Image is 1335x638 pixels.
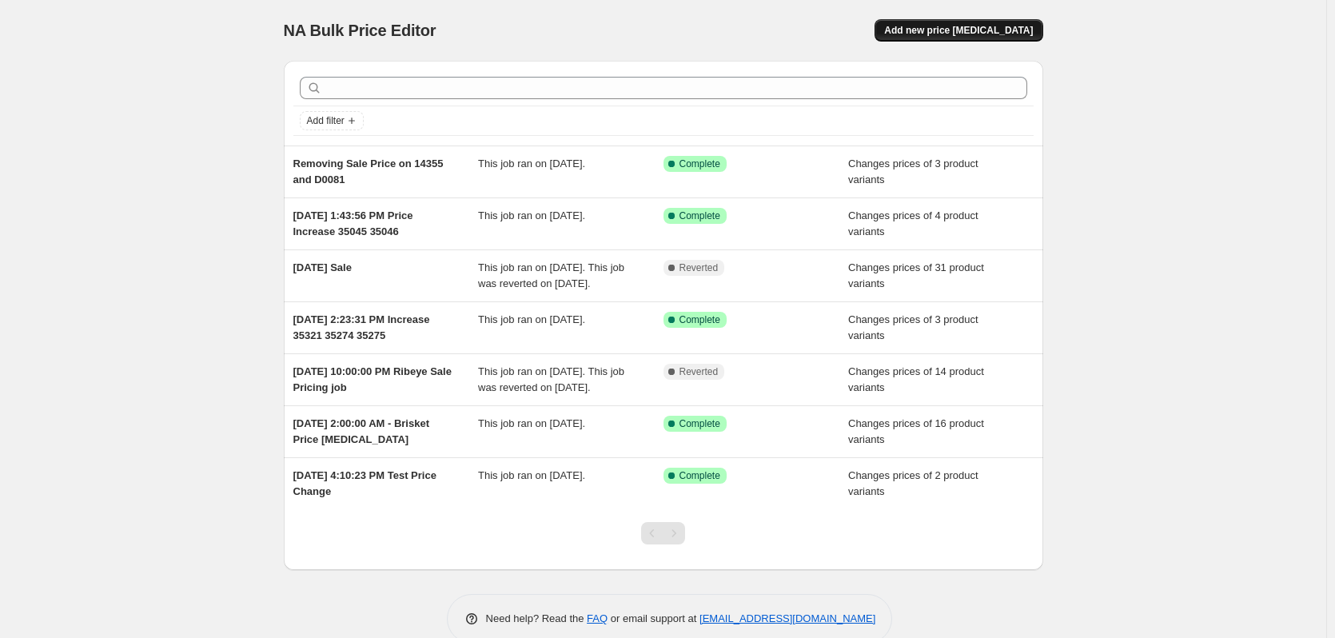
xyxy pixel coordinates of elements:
span: This job ran on [DATE]. This job was reverted on [DATE]. [478,261,624,289]
span: Complete [679,209,720,222]
span: Changes prices of 31 product variants [848,261,984,289]
span: Complete [679,158,720,170]
span: [DATE] 10:00:00 PM Ribeye Sale Pricing job [293,365,452,393]
span: Changes prices of 3 product variants [848,158,978,185]
span: This job ran on [DATE]. [478,158,585,169]
span: Complete [679,469,720,482]
a: [EMAIL_ADDRESS][DOMAIN_NAME] [699,612,875,624]
span: NA Bulk Price Editor [284,22,436,39]
span: [DATE] 1:43:56 PM Price Increase 35045 35046 [293,209,413,237]
span: Add new price [MEDICAL_DATA] [884,24,1033,37]
span: Need help? Read the [486,612,588,624]
span: Changes prices of 14 product variants [848,365,984,393]
span: Changes prices of 2 product variants [848,469,978,497]
span: [DATE] 4:10:23 PM Test Price Change [293,469,436,497]
span: Changes prices of 4 product variants [848,209,978,237]
span: This job ran on [DATE]. [478,417,585,429]
a: FAQ [587,612,608,624]
span: [DATE] 2:00:00 AM - Brisket Price [MEDICAL_DATA] [293,417,429,445]
span: [DATE] 2:23:31 PM Increase 35321 35274 35275 [293,313,430,341]
span: Complete [679,313,720,326]
span: or email support at [608,612,699,624]
nav: Pagination [641,522,685,544]
span: Reverted [679,261,719,274]
span: This job ran on [DATE]. [478,313,585,325]
span: This job ran on [DATE]. [478,209,585,221]
button: Add new price [MEDICAL_DATA] [875,19,1042,42]
button: Add filter [300,111,364,130]
span: Add filter [307,114,345,127]
span: Removing Sale Price on 14355 and D0081 [293,158,444,185]
span: This job ran on [DATE]. This job was reverted on [DATE]. [478,365,624,393]
span: Reverted [679,365,719,378]
span: Changes prices of 16 product variants [848,417,984,445]
span: Changes prices of 3 product variants [848,313,978,341]
span: This job ran on [DATE]. [478,469,585,481]
span: Complete [679,417,720,430]
span: [DATE] Sale [293,261,352,273]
